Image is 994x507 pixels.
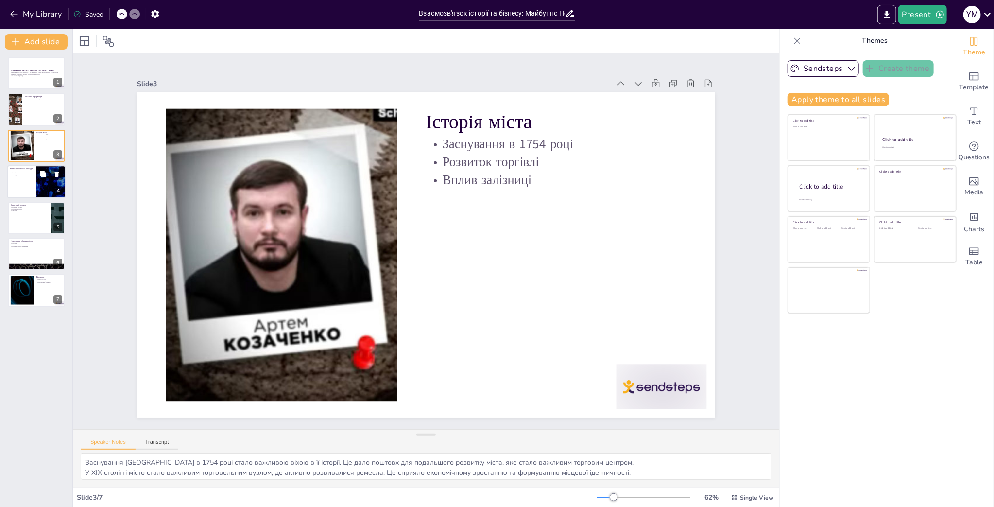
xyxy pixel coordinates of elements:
[77,34,92,49] div: Layout
[964,224,984,235] span: Charts
[10,172,34,174] p: Агробізнес
[81,439,136,450] button: Speaker Notes
[54,187,63,195] div: 4
[25,101,62,103] p: Історія заснування
[10,167,34,170] p: Бізнес і економіка сьогодні
[469,120,718,250] p: Історія міста
[11,206,48,208] p: Культурні заклади
[863,60,934,77] button: Create theme
[10,174,34,175] p: Промисловість
[103,35,114,47] span: Position
[53,114,62,123] div: 2
[955,99,994,134] div: Add text boxes
[25,95,62,98] p: Загальна інформація
[965,187,984,198] span: Media
[960,82,989,93] span: Template
[11,72,62,75] p: Взаємозв'язок історії та бізнесу в [GEOGRAPHIC_DATA]: від заснування до сучасності, розкриття пот...
[11,240,62,243] p: Нове мовне обличчя міста
[8,130,65,162] div: 3
[877,5,896,24] button: Export to PowerPoint
[53,223,62,231] div: 5
[955,64,994,99] div: Add ready made slides
[793,220,863,224] div: Click to add title
[955,29,994,64] div: Change the overall theme
[11,69,54,71] strong: Історія мого міста — [GEOGRAPHIC_DATA] і бізнес
[53,295,62,304] div: 7
[8,57,65,89] div: 1
[898,5,947,24] button: Present
[11,208,48,210] p: Місцеві фестивалі
[53,150,62,159] div: 3
[955,204,994,239] div: Add charts and graphs
[36,282,62,284] p: Перспективи розвитку
[8,93,65,125] div: 2
[700,493,723,502] div: 62 %
[11,204,48,207] p: Культура і громада
[841,227,863,230] div: Click to add text
[793,119,863,122] div: Click to add title
[793,227,815,230] div: Click to add text
[955,134,994,169] div: Get real-time input from your audience
[918,227,948,230] div: Click to add text
[955,169,994,204] div: Add images, graphics, shapes or video
[11,210,48,212] p: Традиції
[455,161,700,283] p: Розвиток торгівлі
[73,10,103,19] div: Saved
[7,6,66,22] button: My Library
[25,100,62,102] p: Населення міста
[955,239,994,274] div: Add a table
[967,117,981,128] span: Text
[136,439,179,450] button: Transcript
[817,227,839,230] div: Click to add text
[36,136,62,138] p: Розвиток торгівлі
[740,494,773,502] span: Single View
[880,170,949,174] div: Click to add title
[7,165,66,198] div: 4
[81,453,771,480] textarea: Заснування [GEOGRAPHIC_DATA] в 1754 році стало важливою віхою в її історії. Це дало поштовх для п...
[77,493,597,502] div: Slide 3 / 7
[880,227,910,230] div: Click to add text
[8,238,65,270] div: 6
[788,60,859,77] button: Sendsteps
[805,29,945,52] p: Themes
[963,6,981,23] div: Y M
[788,93,889,106] button: Apply theme to all slides
[882,146,947,149] div: Click to add text
[53,259,62,267] div: 6
[11,243,62,245] p: Слогани
[5,34,68,50] button: Add slide
[36,276,62,279] p: Висновок
[419,6,565,20] input: Insert title
[36,279,62,280] p: Біляста історія
[800,198,861,201] div: Click to add body
[37,169,49,180] button: Duplicate Slide
[793,126,863,128] div: Click to add text
[11,244,62,246] p: Символи міста
[965,257,983,268] span: Table
[8,202,65,234] div: 5
[36,134,62,136] p: Заснування в 1754 році
[11,75,62,77] p: Generated with [URL]
[36,131,62,134] p: Історія міста
[11,246,62,248] p: Підприємливість мешканців
[800,182,862,191] div: Click to add title
[880,220,949,224] div: Click to add title
[8,274,65,306] div: 7
[883,137,947,142] div: Click to add title
[10,175,34,177] p: Малий бізнес
[36,138,62,140] p: Вплив залізниці
[51,169,63,180] button: Delete Slide
[36,280,62,282] p: Бізнес-потенціал
[959,152,990,163] span: Questions
[462,144,707,266] p: Заснування в 1754 році
[25,98,62,100] p: Розташування важливе для розвитку
[53,78,62,87] div: 1
[447,177,692,299] p: Вплив залізниці
[963,5,981,24] button: Y M
[963,47,985,58] span: Theme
